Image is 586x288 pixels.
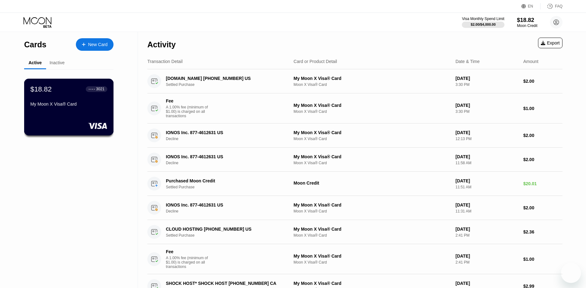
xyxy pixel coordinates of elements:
div: Fee [166,98,210,103]
div: Decline [166,161,293,165]
div: CLOUD HOSTING [PHONE_NUMBER] US [166,227,284,232]
div: $2.00 [523,157,562,162]
div: Moon Credit [517,24,537,28]
div: Active [29,60,42,65]
div: Settled Purchase [166,185,293,189]
div: A 1.00% fee (minimum of $1.00) is charged on all transactions [166,105,213,118]
div: My Moon X Visa® Card [30,102,107,107]
div: 11:51 AM [456,185,518,189]
div: My Moon X Visa® Card [293,202,450,207]
iframe: Button to launch messaging window, conversation in progress [561,263,581,283]
div: $20.01 [523,181,562,186]
div: $18.82 [517,17,537,24]
div: 11:31 AM [456,209,518,213]
div: Moon Credit [293,181,450,186]
div: A 1.00% fee (minimum of $1.00) is charged on all transactions [166,256,213,269]
div: Visa Monthly Spend Limit$2.00/$4,000.00 [462,17,504,28]
div: Moon X Visa® Card [293,260,450,264]
div: [DATE] [456,281,518,286]
div: Card or Product Detail [293,59,337,64]
div: Moon X Visa® Card [293,161,450,165]
div: Purchased Moon CreditSettled PurchaseMoon Credit[DATE]11:51 AM$20.01 [147,172,562,196]
div: My Moon X Visa® Card [293,130,450,135]
div: [DATE] [456,76,518,81]
div: FeeA 1.00% fee (minimum of $1.00) is charged on all transactionsMy Moon X Visa® CardMoon X Visa® ... [147,244,562,274]
div: [DOMAIN_NAME] [PHONE_NUMBER] USSettled PurchaseMy Moon X Visa® CardMoon X Visa® Card[DATE]3:30 PM... [147,69,562,93]
div: 12:13 PM [456,137,518,141]
div: Transaction Detail [147,59,182,64]
div: IONOS Inc. 877-4612631 US [166,202,284,207]
div: My Moon X Visa® Card [293,254,450,259]
div: Moon X Visa® Card [293,209,450,213]
div: $2.00 / $4,000.00 [471,23,496,26]
div: EN [521,3,541,9]
div: IONOS Inc. 877-4612631 US [166,154,284,159]
div: Settled Purchase [166,233,293,238]
div: Moon X Visa® Card [293,109,450,114]
div: [DATE] [456,178,518,183]
div: $18.82 [30,85,52,93]
div: My Moon X Visa® Card [293,281,450,286]
div: $2.00 [523,133,562,138]
div: 3:30 PM [456,109,518,114]
div: ● ● ● ● [89,88,95,90]
div: $1.00 [523,257,562,262]
div: IONOS Inc. 877-4612631 US [166,130,284,135]
div: 2:41 PM [456,233,518,238]
div: IONOS Inc. 877-4612631 USDeclineMy Moon X Visa® CardMoon X Visa® Card[DATE]11:58 AM$2.00 [147,148,562,172]
div: Export [538,38,562,48]
div: $18.82● ● ● ●3021My Moon X Visa® Card [24,79,113,135]
div: Cards [24,40,46,49]
div: [DATE] [456,154,518,159]
div: Fee [166,249,210,254]
div: $18.82Moon Credit [517,17,537,28]
div: New Card [76,38,114,51]
div: Moon X Visa® Card [293,137,450,141]
div: My Moon X Visa® Card [293,103,450,108]
div: Date & Time [456,59,480,64]
div: $2.00 [523,79,562,84]
div: Decline [166,137,293,141]
div: Activity [147,40,176,49]
div: Decline [166,209,293,213]
div: My Moon X Visa® Card [293,154,450,159]
div: New Card [88,42,108,47]
div: FAQ [555,4,562,8]
div: [DOMAIN_NAME] [PHONE_NUMBER] US [166,76,284,81]
div: FAQ [541,3,562,9]
div: $2.36 [523,229,562,234]
div: Purchased Moon Credit [166,178,284,183]
div: Settled Purchase [166,82,293,87]
div: [DATE] [456,130,518,135]
div: SHOCK HOST* SHOCK HOST [PHONE_NUMBER] CA [166,281,284,286]
div: 11:58 AM [456,161,518,165]
div: My Moon X Visa® Card [293,227,450,232]
div: IONOS Inc. 877-4612631 USDeclineMy Moon X Visa® CardMoon X Visa® Card[DATE]12:13 PM$2.00 [147,123,562,148]
div: My Moon X Visa® Card [293,76,450,81]
div: 3:30 PM [456,82,518,87]
div: Export [541,40,560,45]
div: [DATE] [456,227,518,232]
div: Moon X Visa® Card [293,233,450,238]
div: Inactive [50,60,65,65]
div: 3021 [96,87,104,91]
div: [DATE] [456,103,518,108]
div: $1.00 [523,106,562,111]
div: FeeA 1.00% fee (minimum of $1.00) is charged on all transactionsMy Moon X Visa® CardMoon X Visa® ... [147,93,562,123]
div: [DATE] [456,254,518,259]
div: Amount [523,59,538,64]
div: Visa Monthly Spend Limit [462,17,504,21]
div: CLOUD HOSTING [PHONE_NUMBER] USSettled PurchaseMy Moon X Visa® CardMoon X Visa® Card[DATE]2:41 PM... [147,220,562,244]
div: $2.00 [523,205,562,210]
div: Moon X Visa® Card [293,82,450,87]
div: EN [528,4,533,8]
div: 2:41 PM [456,260,518,264]
div: [DATE] [456,202,518,207]
div: IONOS Inc. 877-4612631 USDeclineMy Moon X Visa® CardMoon X Visa® Card[DATE]11:31 AM$2.00 [147,196,562,220]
